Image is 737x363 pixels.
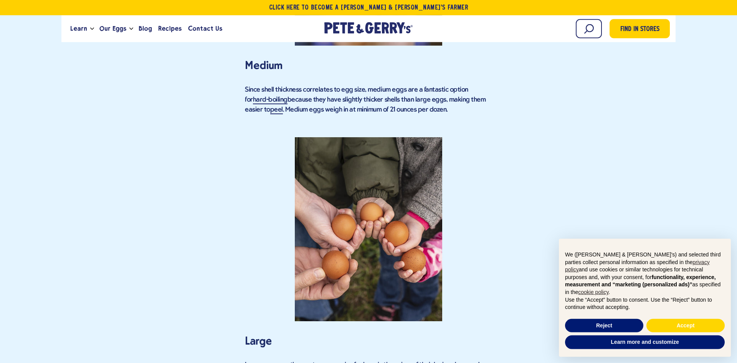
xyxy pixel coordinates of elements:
p: Use the “Accept” button to consent. Use the “Reject” button to continue without accepting. [565,296,725,311]
span: Recipes [158,24,182,33]
span: Our Eggs [99,24,126,33]
h3: Medium [245,57,492,74]
span: Contact Us [188,24,222,33]
p: We ([PERSON_NAME] & [PERSON_NAME]'s) and selected third parties collect personal information as s... [565,251,725,296]
a: cookie policy [578,289,608,295]
span: Blog [139,24,152,33]
input: Search [576,19,602,38]
a: peel [270,106,283,114]
button: Accept [646,319,725,333]
a: Learn [67,18,90,39]
a: Contact Us [185,18,225,39]
a: Our Eggs [96,18,129,39]
a: Recipes [155,18,185,39]
button: Learn more and customize [565,335,725,349]
button: Open the dropdown menu for Learn [90,28,94,30]
a: Blog [136,18,155,39]
button: Reject [565,319,643,333]
div: Notice [553,233,737,363]
div: Since shell thickness correlates to egg size, medium eggs are a fantastic option for because they... [245,85,492,126]
a: Find in Stores [610,19,670,38]
a: hard-boiling [253,96,288,104]
span: Find in Stores [620,25,659,35]
button: Open the dropdown menu for Our Eggs [129,28,133,30]
span: Learn [70,24,87,33]
h3: Large [245,333,492,350]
